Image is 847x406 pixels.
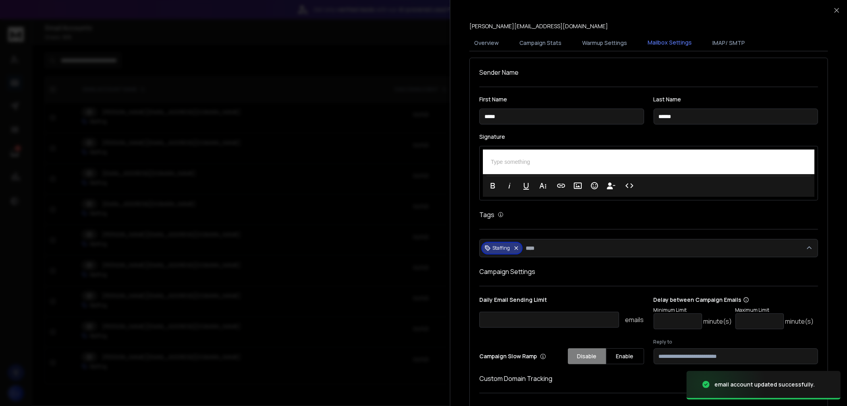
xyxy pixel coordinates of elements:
button: Enable [606,348,644,364]
button: Insert Link (Ctrl+K) [554,178,569,194]
p: minute(s) [785,317,814,326]
p: Maximum Limit [735,307,814,313]
button: IMAP/ SMTP [708,34,750,52]
button: Bold (Ctrl+B) [485,178,500,194]
p: Daily Email Sending Limit [479,296,644,307]
h1: Sender Name [479,68,818,77]
p: Staffing [492,245,510,251]
button: Warmup Settings [577,34,632,52]
button: Italic (Ctrl+I) [502,178,517,194]
button: Disable [568,348,606,364]
p: minute(s) [704,317,732,326]
label: Signature [479,134,818,140]
label: Reply to [654,339,818,345]
button: Emoticons [587,178,602,194]
label: First Name [479,97,644,102]
button: Overview [469,34,504,52]
button: Insert Image (Ctrl+P) [570,178,585,194]
p: Delay between Campaign Emails [654,296,814,304]
label: Last Name [654,97,818,102]
h1: Custom Domain Tracking [479,374,818,383]
button: Code View [622,178,637,194]
p: [PERSON_NAME][EMAIL_ADDRESS][DOMAIN_NAME] [469,22,608,30]
h1: Campaign Settings [479,267,818,276]
p: Minimum Limit [654,307,732,313]
button: More Text [535,178,550,194]
p: Campaign Slow Ramp [479,352,546,360]
button: Mailbox Settings [643,34,697,52]
h1: Tags [479,210,494,220]
p: emails [625,315,644,324]
button: Underline (Ctrl+U) [519,178,534,194]
button: Campaign Stats [515,34,566,52]
button: Insert Unsubscribe Link [604,178,619,194]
